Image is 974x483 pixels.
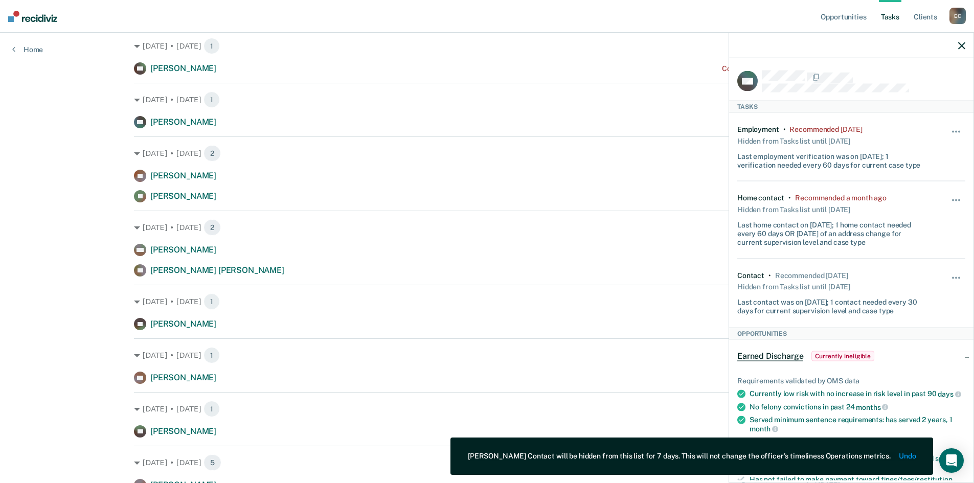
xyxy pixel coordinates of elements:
[203,347,220,363] span: 1
[203,91,220,108] span: 1
[856,403,888,411] span: months
[203,145,221,162] span: 2
[150,265,284,275] span: [PERSON_NAME] [PERSON_NAME]
[134,219,840,236] div: [DATE] • [DATE]
[788,194,791,202] div: •
[750,389,965,399] div: Currently low risk with no increase in risk level in past 90
[134,38,840,54] div: [DATE] • [DATE]
[729,340,973,373] div: Earned DischargeCurrently ineligible
[737,280,850,294] div: Hidden from Tasks list until [DATE]
[768,271,771,280] div: •
[737,294,927,315] div: Last contact was on [DATE]; 1 contact needed every 30 days for current supervision level and case...
[737,217,927,246] div: Last home contact on [DATE]; 1 home contact needed every 60 days OR [DATE] of an address change f...
[789,125,862,134] div: Recommended 9 months ago
[899,452,916,461] button: Undo
[150,319,216,329] span: [PERSON_NAME]
[811,351,874,361] span: Currently ineligible
[938,390,961,398] span: days
[737,148,927,169] div: Last employment verification was on [DATE]; 1 verification needed every 60 days for current case ...
[134,347,840,363] div: [DATE] • [DATE]
[783,125,786,134] div: •
[722,64,840,73] div: Contact recommended a month ago
[468,452,891,461] div: [PERSON_NAME] Contact will be hidden from this list for 7 days. This will not change the officer'...
[795,194,887,202] div: Recommended a month ago
[737,133,850,148] div: Hidden from Tasks list until [DATE]
[737,125,779,134] div: Employment
[750,416,965,433] div: Served minimum sentence requirements: has served 2 years, 1
[737,194,784,202] div: Home contact
[729,100,973,112] div: Tasks
[150,117,216,127] span: [PERSON_NAME]
[134,145,840,162] div: [DATE] • [DATE]
[737,351,803,361] span: Earned Discharge
[203,454,221,471] span: 5
[150,191,216,201] span: [PERSON_NAME]
[134,293,840,310] div: [DATE] • [DATE]
[134,91,840,108] div: [DATE] • [DATE]
[12,45,43,54] a: Home
[150,171,216,180] span: [PERSON_NAME]
[737,271,764,280] div: Contact
[203,401,220,417] span: 1
[729,328,973,340] div: Opportunities
[134,454,840,471] div: [DATE] • [DATE]
[134,401,840,417] div: [DATE] • [DATE]
[775,271,848,280] div: Recommended in 2 days
[750,425,778,433] span: month
[150,245,216,255] span: [PERSON_NAME]
[737,202,850,217] div: Hidden from Tasks list until [DATE]
[949,8,966,24] div: E C
[750,402,965,411] div: No felony convictions in past 24
[203,293,220,310] span: 1
[737,377,965,385] div: Requirements validated by OMS data
[150,373,216,382] span: [PERSON_NAME]
[203,219,221,236] span: 2
[939,448,964,473] div: Open Intercom Messenger
[203,38,220,54] span: 1
[8,11,57,22] img: Recidiviz
[150,426,216,436] span: [PERSON_NAME]
[150,63,216,73] span: [PERSON_NAME]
